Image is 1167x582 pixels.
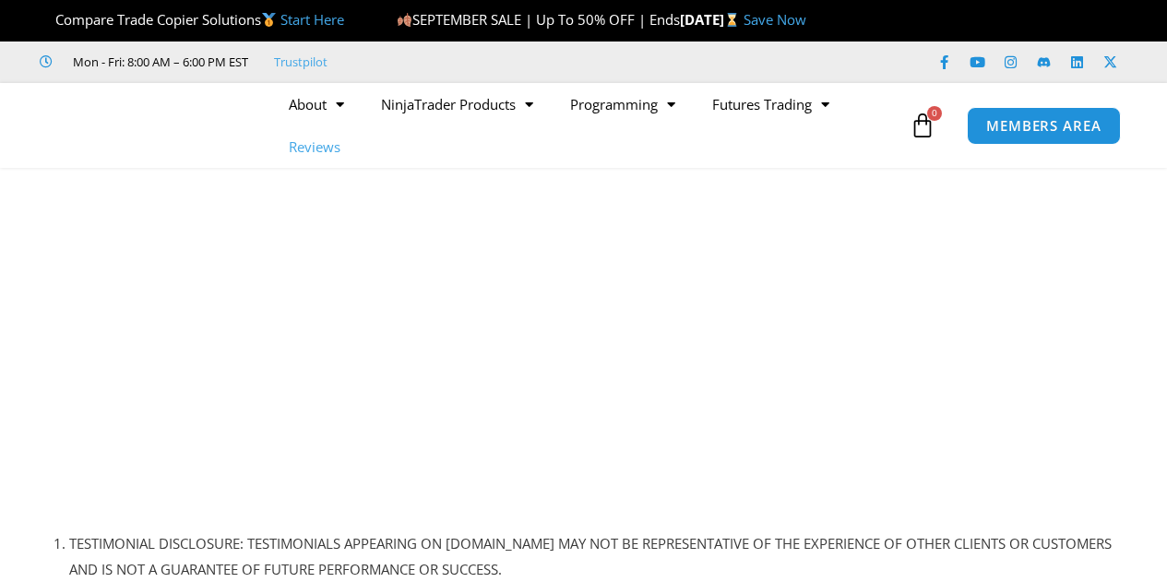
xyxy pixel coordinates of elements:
a: Reviews [270,125,359,168]
img: 🥇 [262,13,276,27]
a: Start Here [280,10,344,29]
a: About [270,83,363,125]
span: Compare Trade Copier Solutions [40,10,344,29]
span: SEPTEMBER SALE | Up To 50% OFF | Ends [397,10,680,29]
img: 🏆 [41,13,54,27]
strong: [DATE] [680,10,744,29]
img: LogoAI | Affordable Indicators – NinjaTrader [42,92,240,159]
a: 0 [882,99,963,152]
span: Mon - Fri: 8:00 AM – 6:00 PM EST [68,51,248,73]
a: Save Now [744,10,806,29]
nav: Menu [270,83,905,168]
img: 🍂 [398,13,411,27]
a: MEMBERS AREA [967,107,1121,145]
a: Programming [552,83,694,125]
span: 0 [927,106,942,121]
span: MEMBERS AREA [986,119,1102,133]
img: ⌛ [725,13,739,27]
a: Trustpilot [274,51,327,73]
a: NinjaTrader Products [363,83,552,125]
a: Futures Trading [694,83,848,125]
